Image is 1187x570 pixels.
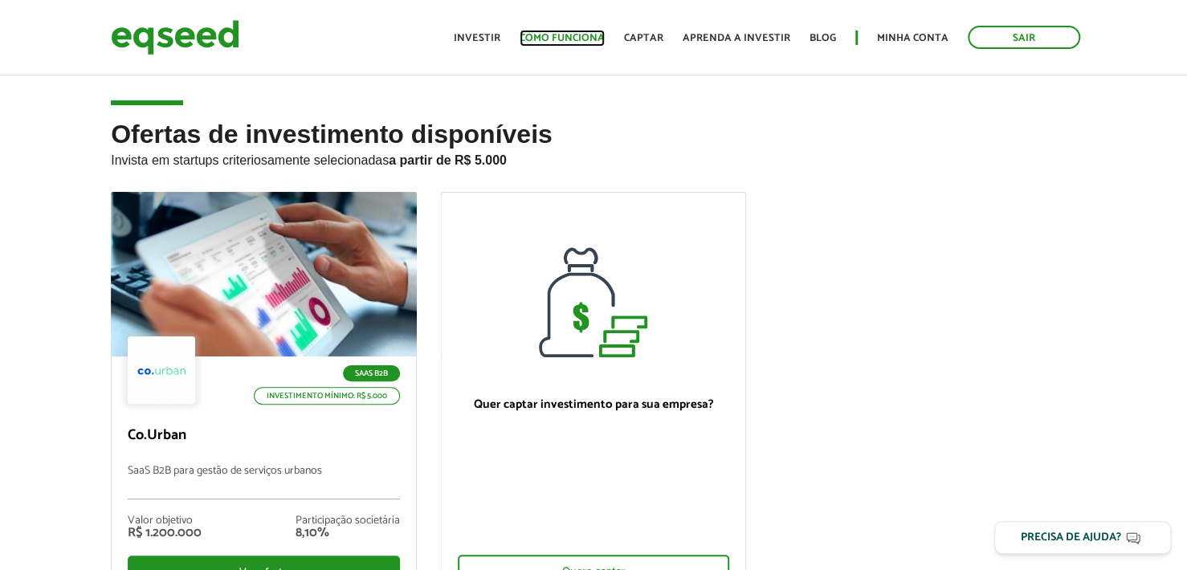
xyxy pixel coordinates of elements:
[111,120,1076,192] h2: Ofertas de investimento disponíveis
[624,33,663,43] a: Captar
[296,515,400,527] div: Participação societária
[296,527,400,539] div: 8,10%
[343,365,400,381] p: SaaS B2B
[454,33,500,43] a: Investir
[128,527,202,539] div: R$ 1.200.000
[810,33,836,43] a: Blog
[389,153,507,167] strong: a partir de R$ 5.000
[254,387,400,405] p: Investimento mínimo: R$ 5.000
[968,26,1080,49] a: Sair
[111,149,1076,168] p: Invista em startups criteriosamente selecionadas
[128,515,202,527] div: Valor objetivo
[458,397,730,412] p: Quer captar investimento para sua empresa?
[111,16,239,59] img: EqSeed
[683,33,790,43] a: Aprenda a investir
[877,33,948,43] a: Minha conta
[128,465,400,499] p: SaaS B2B para gestão de serviços urbanos
[520,33,605,43] a: Como funciona
[128,427,400,445] p: Co.Urban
